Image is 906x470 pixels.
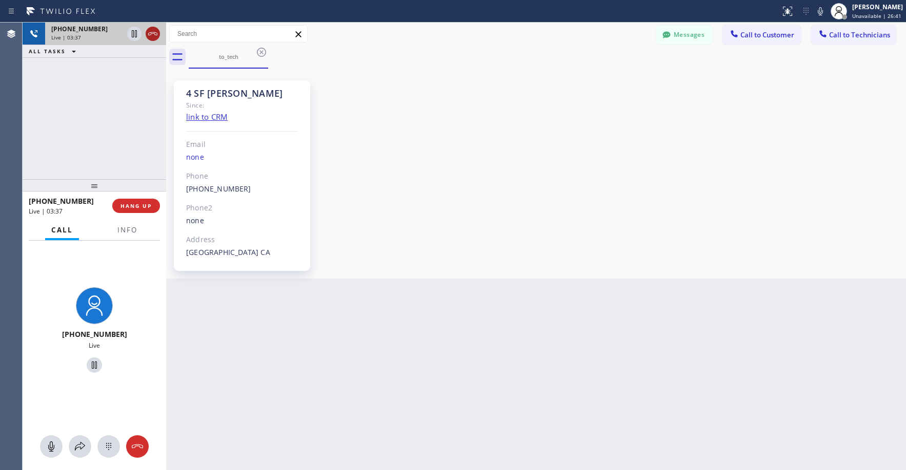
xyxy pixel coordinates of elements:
span: Call to Technicians [829,30,890,39]
div: none [186,152,298,163]
button: Open directory [69,435,91,458]
button: Call to Technicians [811,25,896,45]
span: ALL TASKS [29,48,66,55]
button: Hold Customer [127,27,142,41]
span: Unavailable | 26:41 [852,12,901,19]
button: ALL TASKS [23,45,86,57]
div: [GEOGRAPHIC_DATA] CA [186,247,298,259]
button: Hold Customer [87,357,102,373]
span: Call [51,225,73,234]
span: [PHONE_NUMBER] [62,329,127,339]
button: HANG UP [112,199,160,213]
div: Email [186,139,298,151]
button: Hang up [126,435,149,458]
button: Messages [656,25,712,45]
button: Mute [40,435,63,458]
span: Info [117,225,137,234]
span: HANG UP [120,202,152,209]
div: Phone2 [186,202,298,214]
div: 4 SF [PERSON_NAME] [186,88,298,99]
button: Mute [813,4,828,18]
span: Live | 03:37 [29,207,63,216]
div: none [186,215,298,227]
div: Since: [186,99,298,111]
span: [PHONE_NUMBER] [29,196,94,206]
span: [PHONE_NUMBER] [51,25,108,33]
button: Hang up [146,27,160,41]
button: Open dialpad [97,435,120,458]
a: [PHONE_NUMBER] [186,184,251,194]
button: Call to Customer [722,25,801,45]
span: Call to Customer [740,30,794,39]
button: Call [45,220,79,240]
input: Search [170,26,307,42]
a: link to CRM [186,112,228,122]
div: to_tech [190,53,267,60]
button: Info [111,220,144,240]
span: Live [89,341,100,350]
div: [PERSON_NAME] [852,3,903,11]
div: Phone [186,170,298,182]
div: Address [186,234,298,246]
span: Live | 03:37 [51,34,81,41]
